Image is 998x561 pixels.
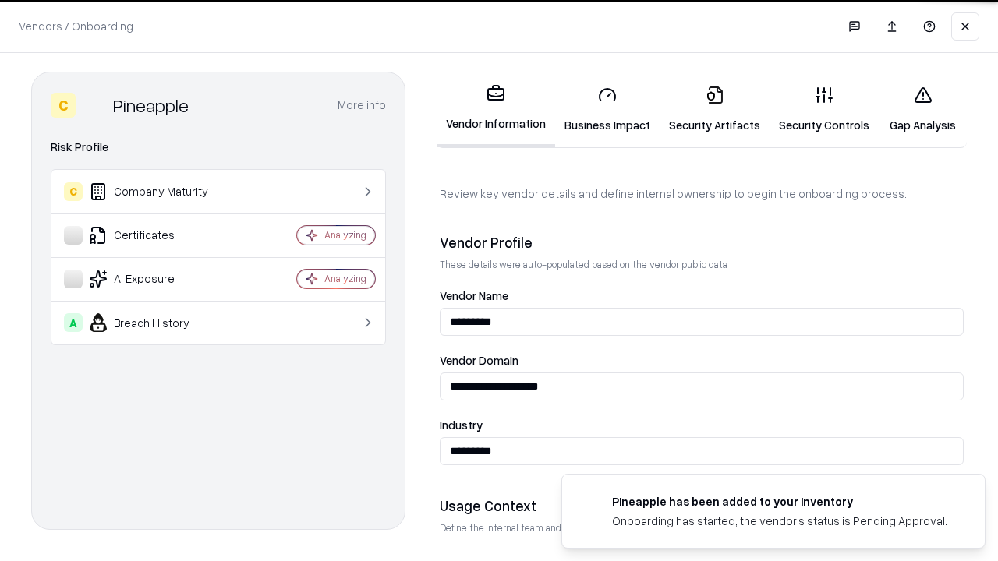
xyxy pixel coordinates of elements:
a: Business Impact [555,73,660,146]
div: Pineapple [113,93,189,118]
div: Certificates [64,226,250,245]
a: Gap Analysis [879,73,967,146]
p: Review key vendor details and define internal ownership to begin the onboarding process. [440,185,964,202]
div: C [64,182,83,201]
div: Analyzing [324,272,366,285]
img: Pineapple [82,93,107,118]
div: Company Maturity [64,182,250,201]
div: Usage Context [440,496,964,515]
div: Analyzing [324,228,366,242]
label: Vendor Domain [440,355,964,366]
a: Vendor Information [437,72,555,147]
div: Onboarding has started, the vendor's status is Pending Approval. [612,513,947,529]
p: Vendors / Onboarding [19,18,133,34]
div: Breach History [64,313,250,332]
p: These details were auto-populated based on the vendor public data [440,258,964,271]
div: Pineapple has been added to your inventory [612,493,947,510]
div: A [64,313,83,332]
div: Vendor Profile [440,233,964,252]
label: Vendor Name [440,290,964,302]
div: Risk Profile [51,138,386,157]
label: Industry [440,419,964,431]
button: More info [338,91,386,119]
a: Security Artifacts [660,73,770,146]
img: pineappleenergy.com [581,493,600,512]
div: AI Exposure [64,270,250,288]
a: Security Controls [770,73,879,146]
div: C [51,93,76,118]
p: Define the internal team and reason for using this vendor. This helps assess business relevance a... [440,521,964,535]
